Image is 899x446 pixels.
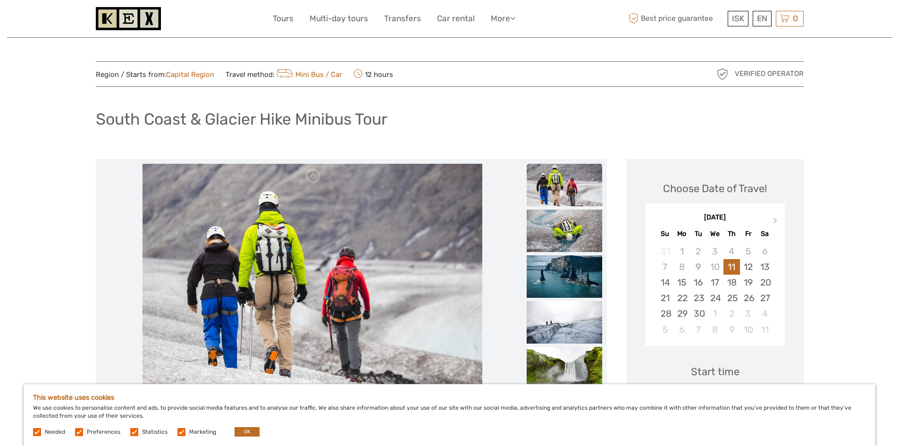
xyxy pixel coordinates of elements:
div: Choose Friday, September 19th, 2025 [740,275,756,290]
div: Choose Wednesday, September 24th, 2025 [706,290,723,306]
a: Tours [273,12,294,25]
img: 8611906034704196b58d79eddb30d197_slider_thumbnail.jpeg [527,255,602,298]
div: Not available Wednesday, September 10th, 2025 [706,259,723,275]
div: Not available Tuesday, September 9th, 2025 [690,259,706,275]
div: [DATE] [646,213,785,223]
img: 2dccb5bc9a5447a8b216c5b883c28326_slider_thumbnail.jpeg [527,347,602,389]
img: 1261-44dab5bb-39f8-40da-b0c2-4d9fce00897c_logo_small.jpg [96,7,161,30]
div: Choose Thursday, October 2nd, 2025 [723,306,740,321]
div: Choose Tuesday, September 30th, 2025 [690,306,706,321]
span: 0 [791,14,799,23]
a: More [491,12,515,25]
div: Start time [691,364,739,379]
div: Choose Sunday, September 21st, 2025 [657,290,673,306]
div: Choose Thursday, October 9th, 2025 [723,322,740,337]
div: We [706,227,723,240]
div: Tu [690,227,706,240]
span: Verified Operator [735,69,804,79]
div: Choose Friday, September 12th, 2025 [740,259,756,275]
div: Choose Saturday, October 4th, 2025 [756,306,773,321]
label: Preferences [87,428,120,436]
img: verified_operator_grey_128.png [715,67,730,82]
div: Choose Sunday, September 28th, 2025 [657,306,673,321]
a: Mini Bus / Car [275,70,343,79]
div: Mo [673,227,690,240]
div: Choose Thursday, September 18th, 2025 [723,275,740,290]
span: Travel method: [226,67,343,81]
div: month 2025-09 [648,244,781,337]
div: Fr [740,227,756,240]
div: Choose Saturday, September 20th, 2025 [756,275,773,290]
div: Choose Tuesday, October 7th, 2025 [690,322,706,337]
span: 12 hours [353,67,393,81]
div: Choose Friday, October 3rd, 2025 [740,306,756,321]
img: 6dca9ebdbcfd4dd3833a0f7d856030a9_main_slider.jpeg [143,164,482,390]
div: Not available Thursday, September 4th, 2025 [723,244,740,259]
div: Choose Friday, September 26th, 2025 [740,290,756,306]
div: We use cookies to personalise content and ads, to provide social media features and to analyse ou... [24,384,875,446]
div: Choose Wednesday, September 17th, 2025 [706,275,723,290]
img: 6dca9ebdbcfd4dd3833a0f7d856030a9_slider_thumbnail.jpeg [527,164,602,206]
div: Choose Saturday, September 13th, 2025 [756,259,773,275]
div: Not available Monday, September 1st, 2025 [673,244,690,259]
a: Car rental [437,12,475,25]
div: Choose Monday, October 6th, 2025 [673,322,690,337]
div: Choose Wednesday, October 8th, 2025 [706,322,723,337]
h5: This website uses cookies [33,394,866,402]
img: b61355d75d054440b3177864c5ab5c5d_slider_thumbnail.jpeg [527,301,602,344]
div: Sa [756,227,773,240]
div: Not available Saturday, September 6th, 2025 [756,244,773,259]
div: Choose Saturday, September 27th, 2025 [756,290,773,306]
span: ISK [732,14,744,23]
div: Choose Sunday, September 14th, 2025 [657,275,673,290]
label: Statistics [142,428,168,436]
div: Not available Friday, September 5th, 2025 [740,244,756,259]
div: Choose Date of Travel [663,181,767,196]
div: Choose Monday, September 22nd, 2025 [673,290,690,306]
div: Choose Sunday, October 5th, 2025 [657,322,673,337]
a: Capital Region [166,70,214,79]
div: Choose Friday, October 10th, 2025 [740,322,756,337]
div: Choose Thursday, September 11th, 2025 [723,259,740,275]
div: EN [753,11,772,26]
label: Needed [45,428,65,436]
div: Su [657,227,673,240]
a: Transfers [384,12,421,25]
div: Not available Wednesday, September 3rd, 2025 [706,244,723,259]
div: Choose Tuesday, September 23rd, 2025 [690,290,706,306]
span: Best price guarantee [627,11,725,26]
div: Not available Monday, September 8th, 2025 [673,259,690,275]
a: Multi-day tours [310,12,368,25]
div: Not available Sunday, September 7th, 2025 [657,259,673,275]
div: Choose Monday, September 15th, 2025 [673,275,690,290]
div: Choose Thursday, September 25th, 2025 [723,290,740,306]
button: Next Month [769,215,784,230]
div: Not available Tuesday, September 2nd, 2025 [690,244,706,259]
h1: South Coast & Glacier Hike Minibus Tour [96,109,387,129]
button: OK [235,427,260,437]
div: Choose Saturday, October 11th, 2025 [756,322,773,337]
label: Marketing [189,428,216,436]
div: Choose Tuesday, September 16th, 2025 [690,275,706,290]
div: Not available Sunday, August 31st, 2025 [657,244,673,259]
div: Choose Monday, September 29th, 2025 [673,306,690,321]
span: Region / Starts from: [96,70,214,80]
div: Th [723,227,740,240]
img: a12e4b8f6db74b1ea2393396326e29e7_slider_thumbnail.jpeg [527,210,602,252]
div: Choose Wednesday, October 1st, 2025 [706,306,723,321]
